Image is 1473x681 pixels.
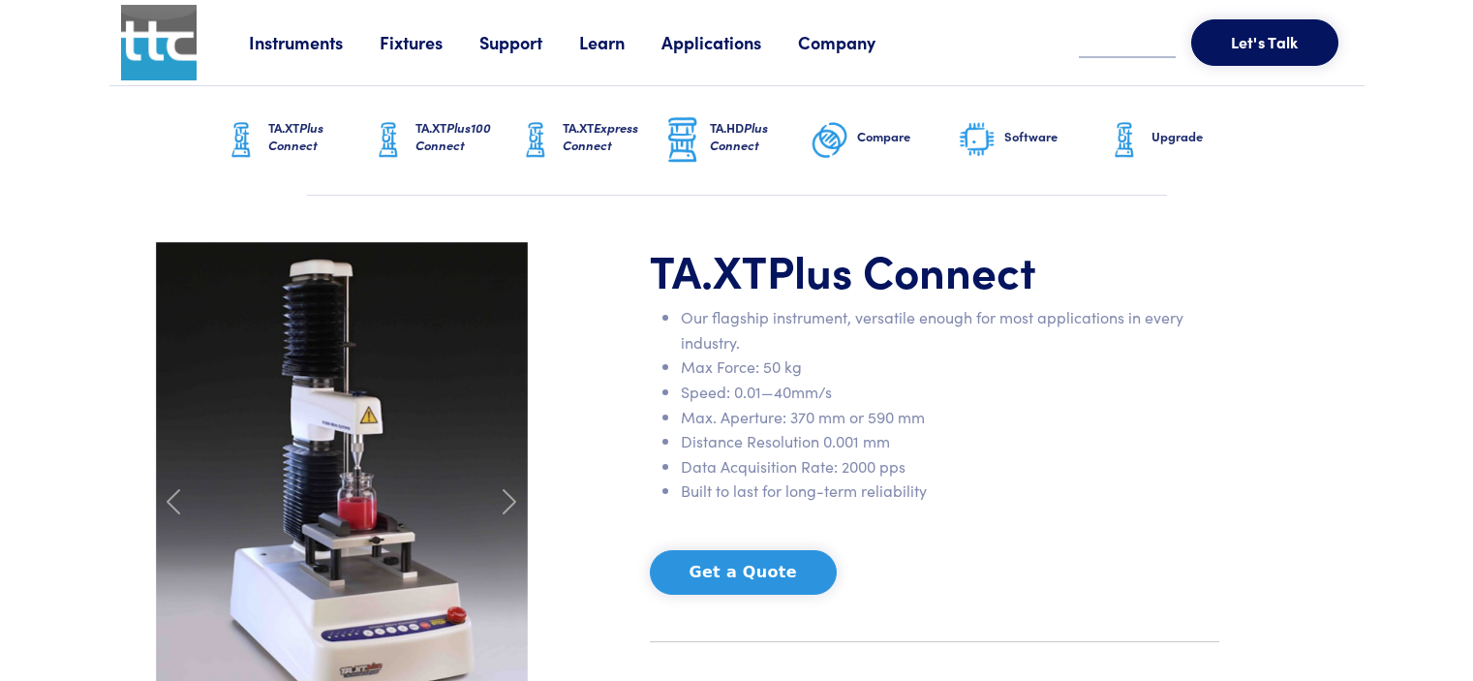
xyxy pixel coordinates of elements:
a: Fixtures [380,30,479,54]
li: Max. Aperture: 370 mm or 590 mm [681,405,1219,430]
a: Upgrade [1105,86,1252,195]
img: ta-xt-graphic.png [516,116,555,165]
a: Compare [811,86,958,195]
button: Let's Talk [1191,19,1338,66]
span: Plus Connect [767,238,1036,300]
img: compare-graphic.png [811,116,849,165]
h6: Software [1004,128,1105,145]
h6: TA.XT [268,119,369,154]
span: Plus Connect [268,118,323,154]
li: Max Force: 50 kg [681,355,1219,380]
a: TA.XTPlus Connect [222,86,369,195]
h6: TA.XT [415,119,516,154]
img: ta-xt-graphic.png [222,116,261,165]
a: Company [798,30,912,54]
a: Applications [661,30,798,54]
span: Plus100 Connect [415,118,491,154]
li: Our flagship instrument, versatile enough for most applications in every industry. [681,305,1219,355]
h6: Compare [857,128,958,145]
h6: Upgrade [1151,128,1252,145]
a: Instruments [249,30,380,54]
a: TA.XTExpress Connect [516,86,663,195]
a: Support [479,30,579,54]
h6: TA.HD [710,119,811,154]
a: TA.HDPlus Connect [663,86,811,195]
a: Learn [579,30,661,54]
span: Express Connect [563,118,638,154]
img: ta-hd-graphic.png [663,115,702,166]
a: Software [958,86,1105,195]
h6: TA.XT [563,119,663,154]
img: software-graphic.png [958,120,997,161]
button: Get a Quote [650,550,837,595]
img: ta-xt-graphic.png [369,116,408,165]
a: TA.XTPlus100 Connect [369,86,516,195]
li: Data Acquisition Rate: 2000 pps [681,454,1219,480]
img: ttc_logo_1x1_v1.0.png [121,5,197,80]
li: Speed: 0.01—40mm/s [681,380,1219,405]
li: Built to last for long-term reliability [681,479,1219,504]
span: Plus Connect [710,118,768,154]
img: ta-xt-graphic.png [1105,116,1144,165]
h1: TA.XT [650,242,1219,298]
li: Distance Resolution 0.001 mm [681,429,1219,454]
